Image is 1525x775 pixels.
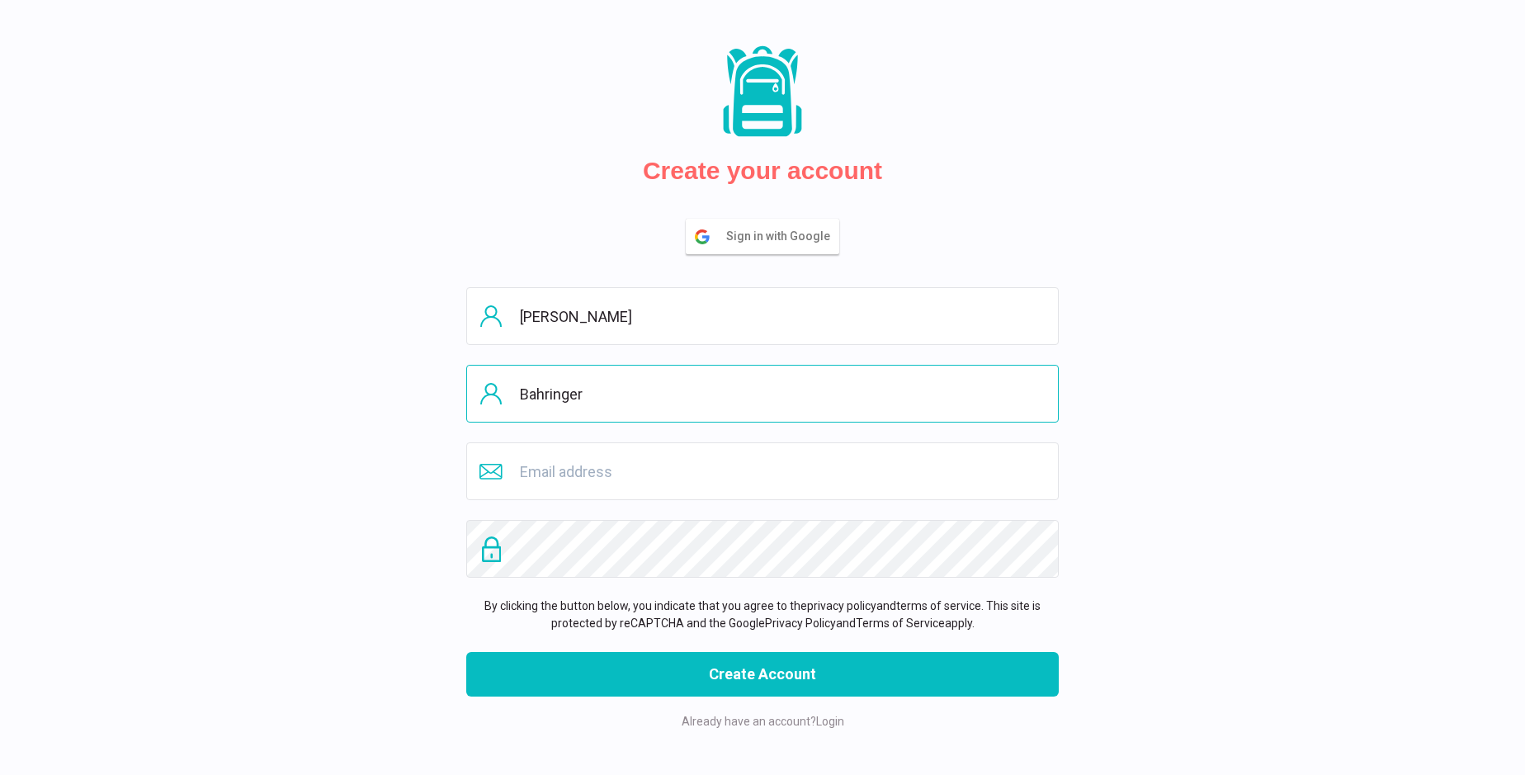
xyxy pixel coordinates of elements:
[466,365,1059,423] input: Last name
[717,45,808,139] img: Packs logo
[466,652,1059,697] button: Create Account
[466,598,1059,632] p: By clicking the button below, you indicate that you agree to the and . This site is protected by ...
[466,287,1059,345] input: First name
[726,220,838,253] span: Sign in with Google
[807,599,876,612] a: privacy policy
[816,715,844,728] a: Login
[765,617,836,630] a: Privacy Policy
[896,599,981,612] a: terms of service
[643,156,882,186] h2: Create your account
[466,713,1059,730] p: Already have an account?
[856,617,945,630] a: Terms of Service
[466,442,1059,500] input: Email address
[686,219,839,254] button: Sign in with Google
